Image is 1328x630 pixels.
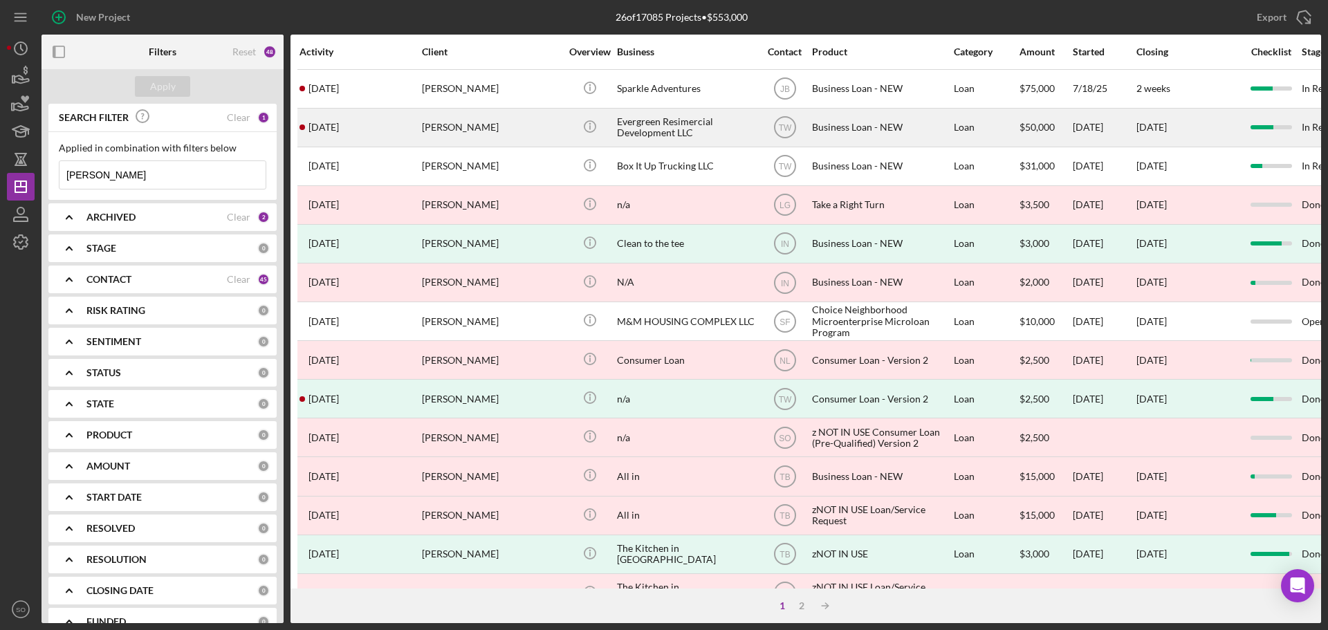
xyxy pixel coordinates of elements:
time: 2 weeks [1136,82,1170,94]
div: Business Loan - NEW [812,458,950,494]
div: Open Intercom Messenger [1281,569,1314,602]
div: [DATE] [1073,575,1135,611]
div: Client [422,46,560,57]
div: 0 [257,553,270,566]
text: TB [780,472,790,482]
div: 26 of 17085 Projects • $553,000 [616,12,748,23]
div: [PERSON_NAME] [422,380,560,417]
text: TB [780,589,790,598]
div: 45 [257,273,270,286]
div: Checklist [1242,46,1300,57]
div: Business Loan - NEW [812,109,950,146]
div: Loan [954,497,1018,534]
div: 0 [257,242,270,254]
div: zNOT IN USE Loan/Service Request [812,575,950,611]
div: [DATE] [1073,342,1135,378]
div: 0 [257,367,270,379]
div: [DATE] [1073,264,1135,301]
div: N/A [617,264,755,301]
div: 2 [792,600,811,611]
div: 0 [257,429,270,441]
div: [PERSON_NAME] [422,458,560,494]
time: [DATE] [1136,198,1167,210]
div: [DATE] [1136,238,1167,249]
div: Started [1073,46,1135,57]
time: [DATE] [1136,315,1167,327]
text: TW [778,394,791,404]
div: Business [617,46,755,57]
div: 0 [257,584,270,597]
div: Apply [150,76,176,97]
div: Loan [954,380,1018,417]
text: TB [780,550,790,559]
b: RESOLVED [86,523,135,534]
div: Loan [954,71,1018,107]
div: $2,500 [1020,380,1071,417]
div: [PERSON_NAME] [422,109,560,146]
div: $3,500 [1020,187,1071,223]
div: Choice Neighborhood Microenterprise Microloan Program [812,303,950,340]
button: New Project [41,3,144,31]
time: [DATE] [1136,121,1167,133]
div: Business Loan - NEW [812,225,950,262]
div: Consumer Loan - Version 2 [812,380,950,417]
text: SO [16,606,26,613]
div: Applied in combination with filters below [59,142,266,154]
div: 0 [257,335,270,348]
div: $15,000 [1020,497,1071,534]
div: [PERSON_NAME] [422,187,560,223]
time: 2024-09-09 19:01 [308,238,339,249]
time: 2023-09-13 18:29 [308,587,339,598]
div: $10,000 [1020,303,1071,340]
div: Closing [1136,46,1240,57]
b: RISK RATING [86,305,145,316]
div: [DATE] [1073,536,1135,573]
div: All in [617,497,755,534]
div: M&M HOUSING COMPLEX LLC [617,303,755,340]
div: Business Loan - NEW [812,148,950,185]
div: 0 [257,615,270,628]
div: [DATE] [1073,303,1135,340]
div: [DATE] [1136,393,1167,405]
div: Business Loan - NEW [812,71,950,107]
div: The Kitchen in [GEOGRAPHIC_DATA] [617,575,755,611]
div: The Kitchen in [GEOGRAPHIC_DATA] [617,536,755,573]
b: START DATE [86,492,142,503]
div: Reset [232,46,256,57]
div: 0 [257,460,270,472]
text: JB [780,84,789,94]
div: 1 [257,111,270,124]
text: SO [779,433,791,443]
div: $75,000 [1020,71,1071,107]
div: [DATE] [1136,548,1167,559]
div: Clear [227,212,250,223]
div: [DATE] [1073,380,1135,417]
div: Evergreen Resimercial Development LLC [617,109,755,146]
div: Business Loan - NEW [812,264,950,301]
div: 0 [257,522,270,535]
div: n/a [617,419,755,456]
div: n/a [617,380,755,417]
div: Product [812,46,950,57]
div: [PERSON_NAME] [422,342,560,378]
div: 0 [257,304,270,317]
div: [DATE] [1073,458,1135,494]
button: SO [7,595,35,623]
div: [DATE] [1073,187,1135,223]
div: [PERSON_NAME] [422,536,560,573]
b: ARCHIVED [86,212,136,223]
b: CONTACT [86,274,131,285]
button: Export [1243,3,1321,31]
div: Loan [954,225,1018,262]
text: IN [781,239,789,249]
time: 2024-06-26 17:17 [308,316,339,327]
div: Amount [1020,46,1071,57]
time: 2025-03-24 17:30 [308,160,339,172]
div: Loan [954,264,1018,301]
div: 0 [257,491,270,503]
text: SF [780,317,790,326]
div: $3,000 [1020,536,1071,573]
time: [DATE] [1136,160,1167,172]
text: TB [780,511,790,521]
text: NL [780,355,791,365]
